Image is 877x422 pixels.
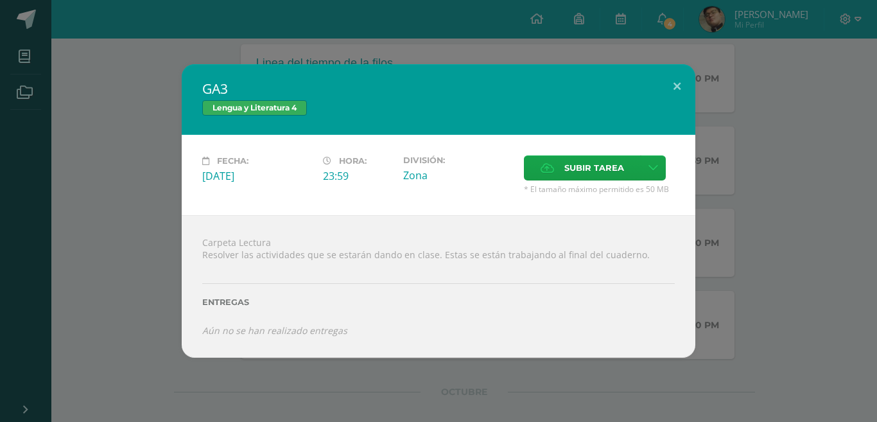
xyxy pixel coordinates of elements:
button: Close (Esc) [659,64,695,108]
label: Entregas [202,297,675,307]
div: Carpeta Lectura Resolver las actividades que se estarán dando en clase. Estas se están trabajando... [182,215,695,357]
div: 23:59 [323,169,393,183]
h2: GA3 [202,80,675,98]
div: [DATE] [202,169,313,183]
i: Aún no se han realizado entregas [202,324,347,337]
span: * El tamaño máximo permitido es 50 MB [524,184,675,195]
span: Subir tarea [564,156,624,180]
label: División: [403,155,514,165]
span: Lengua y Literatura 4 [202,100,307,116]
span: Fecha: [217,156,248,166]
span: Hora: [339,156,367,166]
div: Zona [403,168,514,182]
